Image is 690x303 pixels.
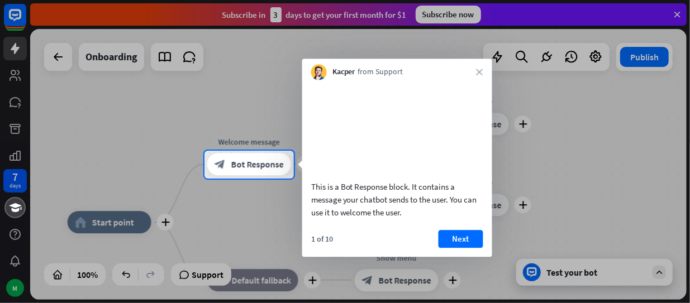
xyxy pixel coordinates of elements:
button: Open LiveChat chat widget [9,4,42,38]
span: Bot Response [231,159,284,170]
div: This is a Bot Response block. It contains a message your chatbot sends to the user. You can use i... [311,180,483,219]
i: block_bot_response [215,159,226,170]
i: close [477,69,483,75]
button: Next [439,230,483,248]
div: 1 of 10 [311,234,333,244]
span: from Support [358,67,403,78]
span: Kacper [332,67,355,78]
